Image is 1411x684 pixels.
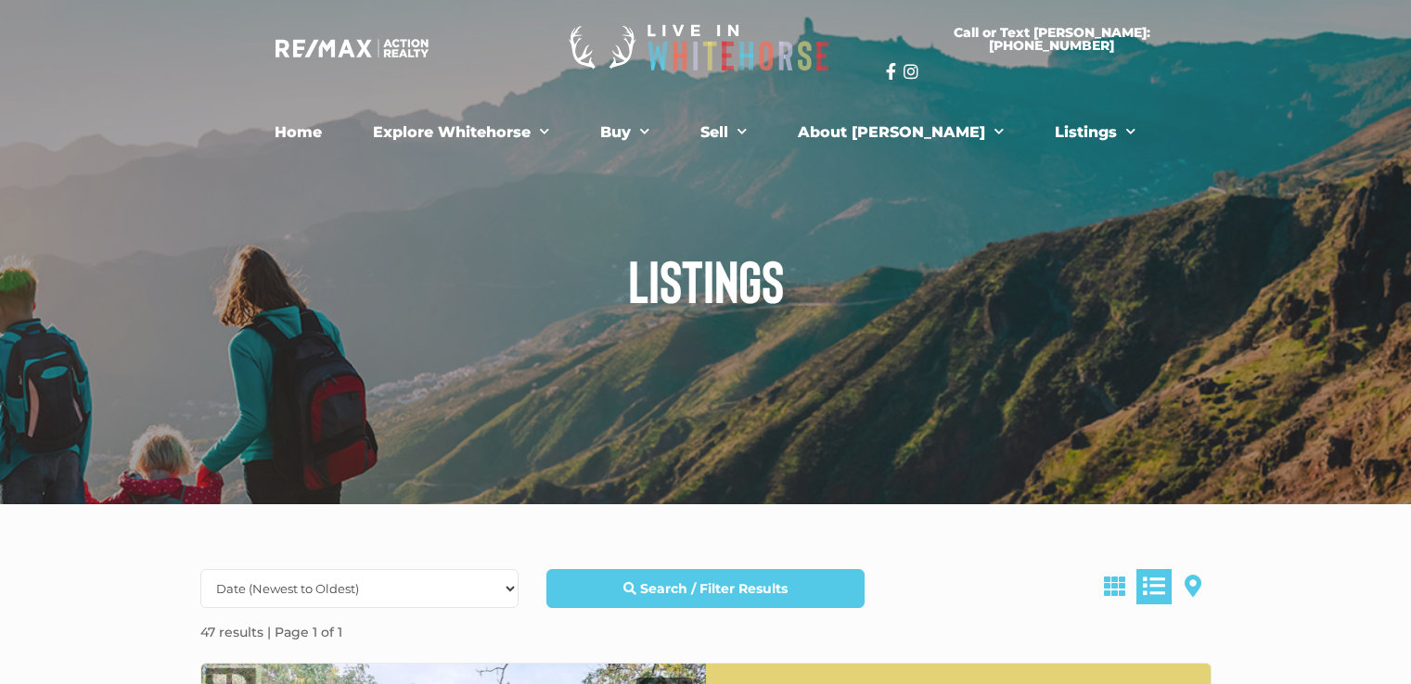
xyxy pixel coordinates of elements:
[186,250,1225,310] h1: Listings
[1041,114,1149,151] a: Listings
[359,114,563,151] a: Explore Whitehorse
[908,26,1196,52] span: Call or Text [PERSON_NAME]: [PHONE_NUMBER]
[686,114,761,151] a: Sell
[586,114,663,151] a: Buy
[784,114,1018,151] a: About [PERSON_NAME]
[261,114,336,151] a: Home
[886,15,1218,63] a: Call or Text [PERSON_NAME]: [PHONE_NUMBER]
[200,624,342,640] strong: 47 results | Page 1 of 1
[546,569,865,608] a: Search / Filter Results
[640,580,788,597] strong: Search / Filter Results
[195,114,1215,151] nav: Menu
